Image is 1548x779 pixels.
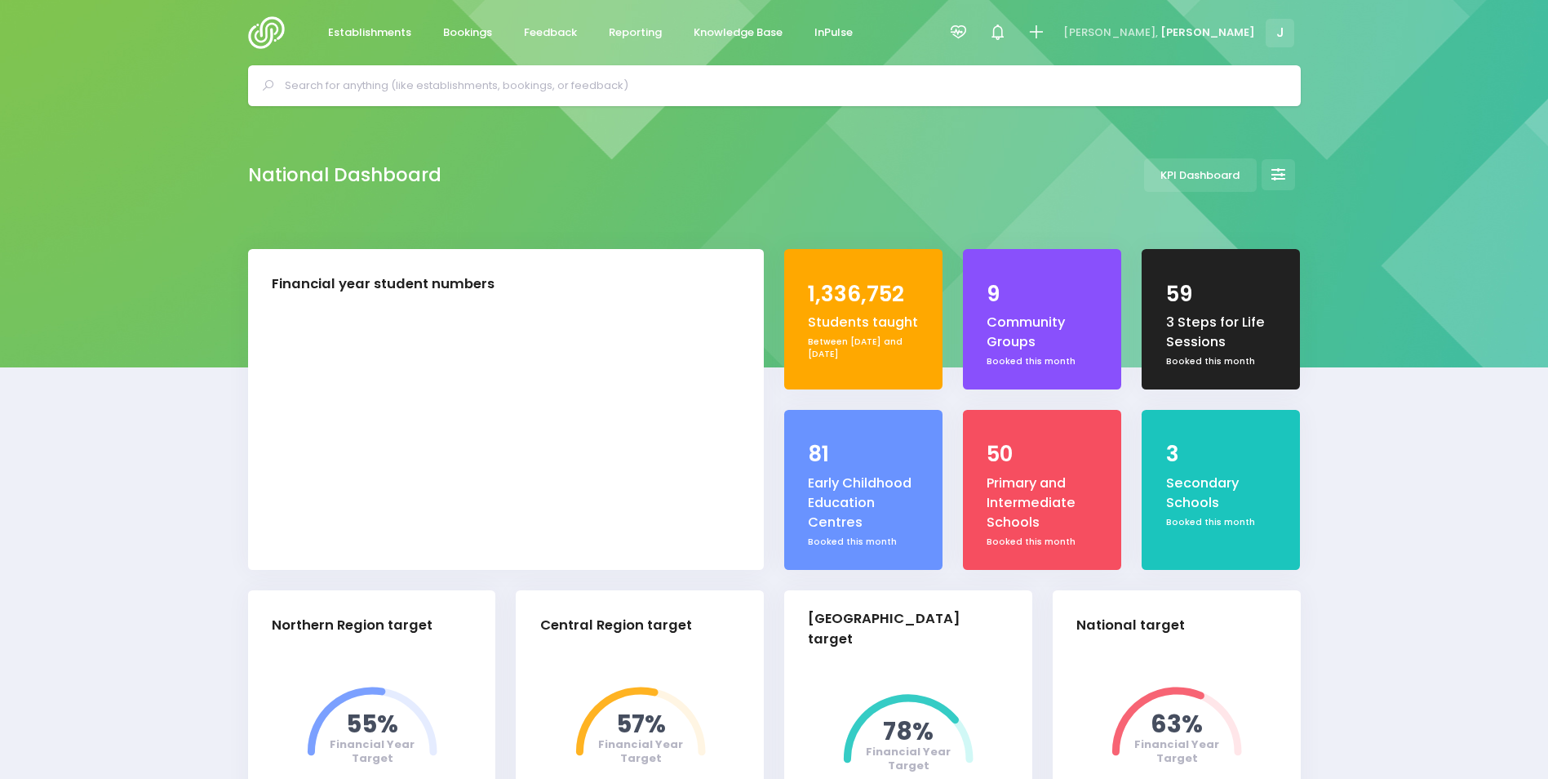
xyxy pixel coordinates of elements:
div: Booked this month [987,355,1098,368]
a: Knowledge Base [681,17,796,49]
span: Feedback [524,24,577,41]
div: National target [1076,616,1185,636]
div: Central Region target [540,616,692,636]
span: J [1266,19,1294,47]
span: Establishments [328,24,411,41]
div: 50 [987,438,1098,470]
div: Booked this month [1166,516,1277,529]
a: Reporting [596,17,676,49]
img: Logo [248,16,295,49]
div: 1,336,752 [808,278,919,310]
h2: National Dashboard [248,164,441,186]
div: 9 [987,278,1098,310]
div: Early Childhood Education Centres [808,474,919,533]
div: Booked this month [987,536,1098,549]
span: Knowledge Base [694,24,783,41]
div: Community Groups [987,313,1098,353]
span: Bookings [443,24,492,41]
div: [GEOGRAPHIC_DATA] target [808,609,995,650]
div: Financial year student numbers [272,274,495,295]
a: Bookings [430,17,506,49]
span: [PERSON_NAME] [1160,24,1255,41]
div: Booked this month [808,536,919,549]
div: 59 [1166,278,1277,310]
div: Primary and Intermediate Schools [987,474,1098,533]
div: Secondary Schools [1166,474,1277,514]
span: InPulse [814,24,853,41]
div: 3 Steps for Life Sessions [1166,313,1277,353]
a: Establishments [315,17,425,49]
span: [PERSON_NAME], [1063,24,1158,41]
a: InPulse [801,17,867,49]
div: Between [DATE] and [DATE] [808,336,919,361]
div: Northern Region target [272,616,432,636]
div: 3 [1166,438,1277,470]
span: Reporting [609,24,662,41]
div: 81 [808,438,919,470]
a: KPI Dashboard [1144,158,1257,192]
a: Feedback [511,17,591,49]
div: Students taught [808,313,919,332]
input: Search for anything (like establishments, bookings, or feedback) [285,73,1278,98]
div: Booked this month [1166,355,1277,368]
